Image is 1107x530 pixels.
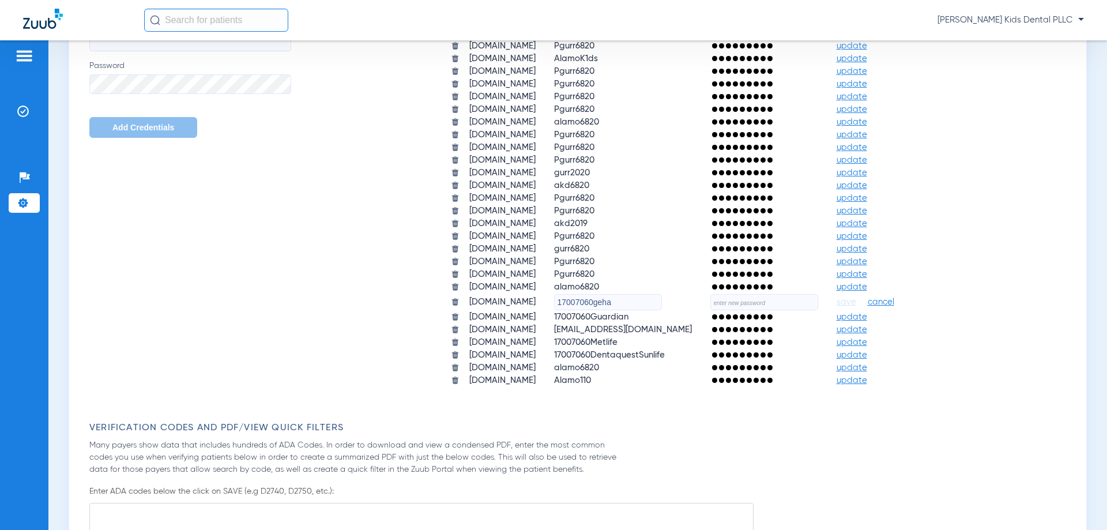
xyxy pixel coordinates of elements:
span: Add Credentials [112,123,174,132]
td: [DOMAIN_NAME] [461,349,544,361]
img: trash.svg [451,283,460,291]
span: Pgurr6820 [554,206,594,215]
td: [DOMAIN_NAME] [461,78,544,90]
span: Pgurr6820 [554,130,594,139]
td: [DOMAIN_NAME] [461,362,544,374]
span: AlamoK1ds [554,54,598,63]
span: save [837,297,856,307]
img: trash.svg [451,232,460,240]
img: trash.svg [451,156,460,164]
span: cancel [868,296,894,308]
span: update [837,181,867,190]
img: trash.svg [451,92,460,101]
span: update [837,325,867,334]
img: trash.svg [451,54,460,63]
span: Pgurr6820 [554,143,594,152]
td: [DOMAIN_NAME] [461,53,544,65]
span: update [837,168,867,177]
span: Pgurr6820 [554,232,594,240]
td: [DOMAIN_NAME] [461,167,544,179]
span: gurr2020 [554,168,590,177]
span: Pgurr6820 [554,80,594,88]
span: update [837,313,867,321]
td: [DOMAIN_NAME] [461,269,544,280]
td: [DOMAIN_NAME] [461,243,544,255]
td: [DOMAIN_NAME] [461,91,544,103]
span: alamo6820 [554,283,599,291]
img: trash.svg [451,130,460,139]
label: Password [89,60,291,94]
img: trash.svg [451,143,460,152]
td: [DOMAIN_NAME] [461,218,544,230]
span: update [837,219,867,228]
span: Pgurr6820 [554,67,594,76]
span: Pgurr6820 [554,92,594,101]
iframe: Chat Widget [1049,475,1107,530]
span: update [837,92,867,101]
td: [DOMAIN_NAME] [461,104,544,115]
td: [DOMAIN_NAME] [461,129,544,141]
span: 17007060Metlife [554,338,617,347]
span: Pgurr6820 [554,42,594,50]
p: Many payers show data that includes hundreds of ADA Codes. In order to download and view a conden... [89,439,630,476]
button: Add Credentials [89,117,197,138]
td: [DOMAIN_NAME] [461,231,544,242]
span: Pgurr6820 [554,156,594,164]
img: trash.svg [451,313,460,321]
img: trash.svg [451,245,460,253]
span: alamo6820 [554,363,599,372]
span: update [837,118,867,126]
img: trash.svg [451,325,460,334]
span: Pgurr6820 [554,105,594,114]
span: [EMAIL_ADDRESS][DOMAIN_NAME] [554,325,692,334]
span: 17007060DentaquestSunlife [554,351,665,359]
img: trash.svg [451,181,460,190]
input: Password [89,74,291,94]
span: [PERSON_NAME] Kids Dental PLLC [937,14,1084,26]
h3: Verification Codes and PDF/View Quick Filters [89,422,1072,434]
img: trash.svg [451,376,460,385]
span: gurr6820 [554,245,589,253]
span: update [837,80,867,88]
img: trash.svg [451,105,460,114]
td: [DOMAIN_NAME] [461,294,544,310]
td: [DOMAIN_NAME] [461,337,544,348]
img: trash.svg [451,351,460,359]
img: Zuub Logo [23,9,63,29]
td: [DOMAIN_NAME] [461,375,544,386]
span: update [837,363,867,372]
span: update [837,338,867,347]
td: [DOMAIN_NAME] [461,281,544,293]
input: Search for patients [144,9,288,32]
span: Pgurr6820 [554,270,594,279]
span: Pgurr6820 [554,257,594,266]
span: update [837,232,867,240]
span: update [837,194,867,202]
img: trash.svg [451,168,460,177]
button: save [837,296,860,308]
span: update [837,67,867,76]
img: trash.svg [451,67,460,76]
span: update [837,283,867,291]
img: trash.svg [451,80,460,88]
span: update [837,156,867,164]
p: Enter ADA codes below the click on SAVE (e.g D2740, D2750, etc.): [89,486,1072,497]
img: Search Icon [150,15,160,25]
td: [DOMAIN_NAME] [461,155,544,166]
img: trash.svg [451,298,460,306]
span: update [837,206,867,215]
span: akd2019 [554,219,588,228]
span: Pgurr6820 [554,194,594,202]
td: [DOMAIN_NAME] [461,142,544,153]
td: [DOMAIN_NAME] [461,116,544,128]
img: trash.svg [451,219,460,228]
td: [DOMAIN_NAME] [461,180,544,191]
input: enter new password [710,294,818,310]
input: Username [89,32,291,51]
span: 17007060Guardian [554,313,628,321]
img: trash.svg [451,206,460,215]
span: update [837,42,867,50]
span: update [837,105,867,114]
span: update [837,351,867,359]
